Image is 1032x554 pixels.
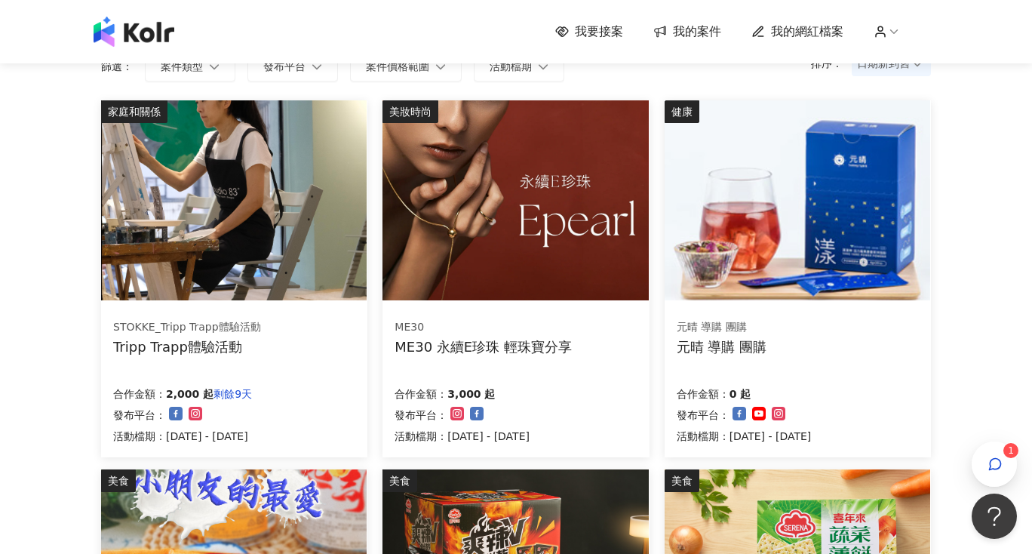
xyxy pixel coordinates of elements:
[113,427,252,445] p: 活動檔期：[DATE] - [DATE]
[113,385,166,403] p: 合作金額：
[555,23,623,40] a: 我要接案
[247,51,338,82] button: 發布平台
[263,60,306,72] span: 發布平台
[395,406,447,424] p: 發布平台：
[1008,445,1014,456] span: 1
[771,23,843,40] span: 我的網紅檔案
[972,442,1017,487] button: 1
[653,23,721,40] a: 我的案件
[395,337,572,356] div: ME30 永續E珍珠 輕珠寶分享
[350,51,462,82] button: 案件價格範圍
[101,469,136,492] div: 美食
[1003,443,1018,458] sup: 1
[94,17,174,47] img: logo
[166,385,213,403] p: 2,000 起
[490,60,532,72] span: 活動檔期
[677,320,766,335] div: 元晴 導購 團購
[145,51,235,82] button: 案件類型
[101,100,167,123] div: 家庭和關係
[113,320,261,335] div: STOKKE_Tripp Trapp體驗活動
[811,57,852,69] p: 排序：
[673,23,721,40] span: 我的案件
[161,60,203,72] span: 案件類型
[677,427,812,445] p: 活動檔期：[DATE] - [DATE]
[395,385,447,403] p: 合作金額：
[382,469,417,492] div: 美食
[101,60,133,72] p: 篩選：
[677,385,729,403] p: 合作金額：
[113,337,261,356] div: Tripp Trapp體驗活動
[474,51,564,82] button: 活動檔期
[395,320,572,335] div: ME30
[447,385,495,403] p: 3,000 起
[665,100,699,123] div: 健康
[665,469,699,492] div: 美食
[665,100,930,300] img: 漾漾神｜活力莓果康普茶沖泡粉
[677,406,729,424] p: 發布平台：
[382,100,438,123] div: 美妝時尚
[729,385,751,403] p: 0 起
[857,52,926,75] span: 日期新到舊
[101,100,367,300] img: 坐上tripp trapp、體驗專注繪畫創作
[213,385,252,403] p: 剩餘9天
[395,427,530,445] p: 活動檔期：[DATE] - [DATE]
[382,100,648,300] img: ME30 永續E珍珠 系列輕珠寶
[575,23,623,40] span: 我要接案
[366,60,429,72] span: 案件價格範圍
[677,337,766,356] div: 元晴 導購 團購
[113,406,166,424] p: 發布平台：
[751,23,843,40] a: 我的網紅檔案
[972,494,1017,539] iframe: Help Scout Beacon - Open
